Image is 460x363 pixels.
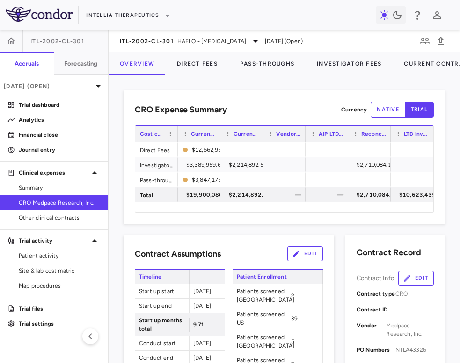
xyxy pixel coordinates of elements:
span: Conduct start [135,336,189,350]
span: HAELO - [MEDICAL_DATA] [177,37,246,45]
span: [DATE] [193,340,212,347]
span: — [395,305,434,314]
div: $3,847,175.00 [192,172,230,187]
p: PO Numbers [357,346,395,354]
span: [DATE] (Open) [265,37,303,45]
p: Trial files [19,304,100,313]
div: — [399,172,429,187]
span: CRO [395,289,434,298]
img: logo-full-SnFGN8VE.png [6,7,73,22]
h6: Contract Assumptions [135,248,221,260]
button: trial [405,102,434,118]
div: — [314,157,343,172]
span: Patients screened [GEOGRAPHIC_DATA] [233,330,287,353]
div: Total [135,187,178,202]
span: [DATE] [193,355,212,361]
button: Direct Fees [166,52,229,75]
button: Pass-Throughs [229,52,306,75]
p: Trial dashboard [19,101,100,109]
p: Contract type [357,289,395,298]
div: $19,900,086.60 [186,187,232,202]
p: Contract Info [357,274,394,282]
div: — [357,142,386,157]
div: $3,389,959.60 [186,157,224,172]
span: Cost category [140,131,165,137]
span: Start up end [135,299,189,313]
span: The contract record and uploaded budget values do not match. Please review the contract record an... [183,173,216,186]
button: Edit [398,271,434,286]
span: ITL-2002-CL-301 [120,37,174,45]
span: Current contract value [191,131,216,137]
h6: CRO Expense Summary [135,104,227,116]
button: Intellia Therapeutics [86,8,170,23]
h6: Forecasting [64,59,98,68]
div: Pass-throughs [135,172,178,187]
div: Direct Fees [135,142,178,157]
div: $2,214,892.50 [229,187,271,202]
span: CRO Medpace Research, Inc. [19,199,100,207]
button: Investigator Fees [306,52,393,75]
span: Vendor reported [276,131,301,137]
div: — [271,187,301,202]
p: Financial close [19,131,100,139]
div: $2,710,084.13 [357,157,394,172]
span: Patient Enrollment [233,270,287,284]
span: 2 [291,292,294,299]
span: 9.71 [193,321,204,328]
p: Analytics [19,116,100,124]
p: Clinical expenses [19,169,89,177]
span: Start up start [135,284,189,298]
p: Journal entry [19,146,100,154]
span: Patient activity [19,252,100,260]
h6: Accruals [15,59,39,68]
div: — [314,142,343,157]
div: — [271,142,301,157]
button: native [371,102,405,118]
span: 5 [291,338,294,345]
div: — [229,172,258,187]
span: Current LTD expensed [234,131,258,137]
span: Map procedures [19,282,100,290]
div: — [229,142,258,157]
span: Patients screened [GEOGRAPHIC_DATA] [233,284,287,307]
p: [DATE] (Open) [4,82,93,90]
span: LTD invoiced [404,131,429,137]
div: — [399,157,429,172]
button: Overview [109,52,166,75]
h6: Contract Record [357,246,421,259]
p: Vendor [357,321,386,338]
div: — [314,172,343,187]
div: $12,662,952.00 [192,142,233,157]
button: Edit [287,246,323,261]
span: Other clinical contracts [19,214,100,222]
div: $10,623,435.29 [399,187,445,202]
div: — [271,157,301,172]
span: Site & lab cost matrix [19,267,100,275]
span: [DATE] [193,303,212,309]
span: [DATE] [193,288,212,295]
div: Investigator Fees [135,157,178,172]
span: 39 [291,315,298,322]
span: Timeline [135,270,189,284]
div: — [271,172,301,187]
div: — [399,142,429,157]
span: Start up months total [135,313,189,336]
div: — [357,172,386,187]
span: Patients screened US [233,307,287,330]
span: The contract record and uploaded budget values do not match. Please review the contract record an... [183,143,216,156]
span: Summary [19,184,100,192]
p: Contract ID [357,305,395,314]
span: Reconciled expense [361,131,386,137]
span: Medpace Research, Inc. [386,321,434,338]
div: $2,710,084.13 [357,187,399,202]
p: Currency [341,105,367,114]
div: — [314,187,343,202]
span: ITL-2002-CL-301 [30,37,84,45]
div: $2,214,892.50 [229,157,267,172]
span: NTLA43326 [395,346,434,354]
p: Trial settings [19,319,100,328]
p: Trial activity [19,237,89,245]
span: AIP LTD expensed [319,131,343,137]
